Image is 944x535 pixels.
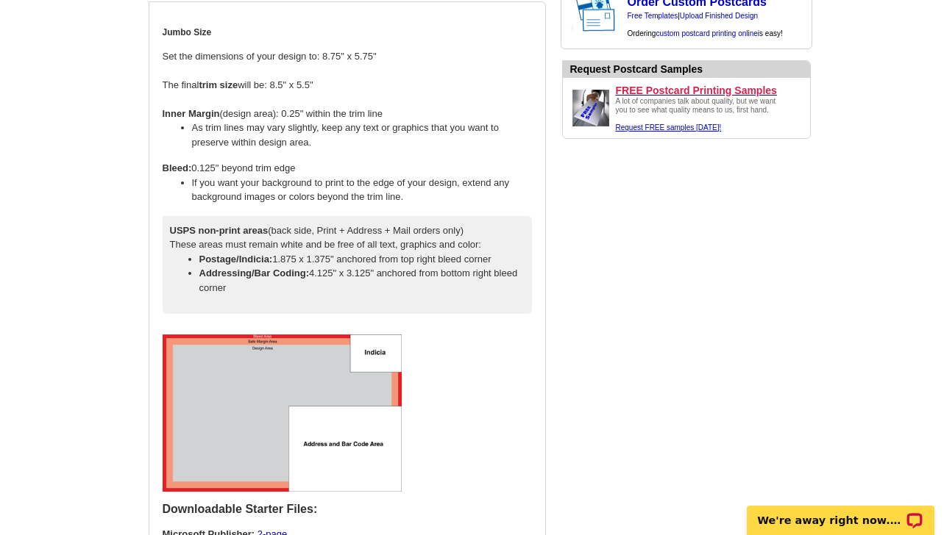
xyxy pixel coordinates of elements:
[163,108,220,119] strong: Inner Margin
[199,252,525,267] li: 1.875 x 1.375" anchored from top right bleed corner
[628,12,783,37] span: | Ordering is easy!
[162,15,533,324] td: Set the dimensions of your design to: 8.75" x 5.75" The final will be: 8.5" x 5.5" (design area):...
[199,254,273,265] strong: Postage/Indicia:
[680,12,758,20] a: Upload Finished Design
[737,489,944,535] iframe: LiveChat chat widget
[192,176,532,204] li: If you want your background to print to the edge of your design, extend any background images or ...
[163,334,402,492] img: jumbo postcard starter files
[170,225,269,236] strong: USPS non-print areas
[199,79,238,90] strong: trim size
[199,267,310,279] strong: Addressing/Bar Coding:
[163,216,532,315] div: (back side, Print + Address + Mail orders only) These areas must remain white and be free of all ...
[163,27,532,37] h4: Jumbo Size
[616,84,804,97] a: FREE Postcard Printing Samples
[616,97,785,132] div: A lot of companies talk about quality, but we want you to see what quality means to us, first hand.
[163,503,318,515] strong: Downloadable Starter Files:
[569,86,613,130] img: Upload a design ready to be printed
[163,162,192,173] strong: Bleed:
[192,121,532,149] li: As trim lines may vary slightly, keep any text or graphics that you want to preserve within desig...
[628,12,678,20] a: Free Templates
[616,123,722,132] a: Request FREE samples [DATE]!
[656,29,757,37] a: custom postcard printing online
[570,62,810,77] div: Request Postcard Samples
[199,266,525,295] li: 4.125" x 3.125" anchored from bottom right bleed corner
